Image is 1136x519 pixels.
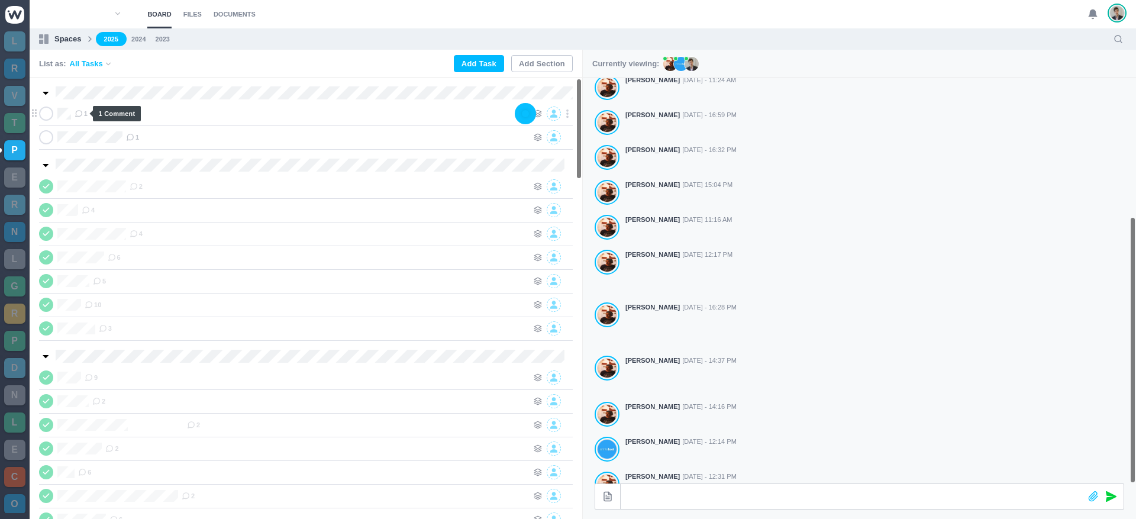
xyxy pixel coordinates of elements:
strong: [PERSON_NAME] [625,145,680,155]
strong: [PERSON_NAME] [625,437,680,447]
span: [DATE] - 16:32 PM [682,145,737,155]
a: L [4,31,25,51]
button: Add Task [454,55,504,72]
span: [DATE] 15:04 PM [682,180,732,190]
a: N [4,222,25,242]
img: Antonio Lopes [598,112,617,133]
a: P [4,331,25,351]
img: Antonio Lopes [598,147,617,167]
span: [DATE] - 11:24 AM [682,75,736,85]
img: Antonio Lopes [598,305,617,325]
div: List as: [39,58,112,70]
strong: [PERSON_NAME] [625,356,680,366]
button: Add Section [511,55,573,72]
span: All Tasks [70,58,103,70]
a: V [4,86,25,106]
span: [DATE] 12:17 PM [682,250,732,260]
strong: [PERSON_NAME] [625,250,680,260]
a: 2023 [156,34,170,44]
a: C [4,467,25,487]
a: E [4,167,25,188]
img: spaces [39,34,49,44]
img: Pedro Lopes [1110,5,1124,21]
img: Antonio Lopes [598,182,617,202]
a: T [4,113,25,133]
img: Antonio Lopes [598,252,617,272]
a: 2024 [131,34,146,44]
img: Antonio Lopes [598,358,617,378]
a: L [4,249,25,269]
strong: [PERSON_NAME] [625,302,680,312]
strong: [PERSON_NAME] [625,110,680,120]
strong: [PERSON_NAME] [625,75,680,85]
a: P [4,140,25,160]
img: Antonio Lopes [598,217,617,237]
img: João Tosta [598,439,617,459]
a: R [4,304,25,324]
a: G [4,276,25,296]
img: AL [663,57,677,71]
strong: [PERSON_NAME] [625,180,680,190]
strong: [PERSON_NAME] [625,402,680,412]
span: [DATE] - 16:59 PM [682,110,737,120]
span: [DATE] - 16:28 PM [682,302,737,312]
a: O [4,494,25,514]
img: Antonio Lopes [598,78,617,98]
a: L [4,412,25,433]
a: E [4,440,25,460]
img: Antonio Lopes [598,404,617,424]
a: N [4,385,25,405]
a: D [4,358,25,378]
p: Spaces [54,33,82,45]
span: [DATE] 11:16 AM [682,215,732,225]
a: R [4,59,25,79]
span: [DATE] - 12:31 PM [682,472,737,482]
img: PL [685,57,699,71]
a: R [4,195,25,215]
p: Currently viewing: [592,58,659,70]
img: winio [5,6,24,24]
strong: [PERSON_NAME] [625,215,680,225]
strong: [PERSON_NAME] [625,472,680,482]
span: [DATE] - 12:14 PM [682,437,737,447]
span: [DATE] - 14:37 PM [682,356,737,366]
img: JT [674,57,688,71]
span: [DATE] - 14:16 PM [682,402,737,412]
a: 2025 [96,32,127,47]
